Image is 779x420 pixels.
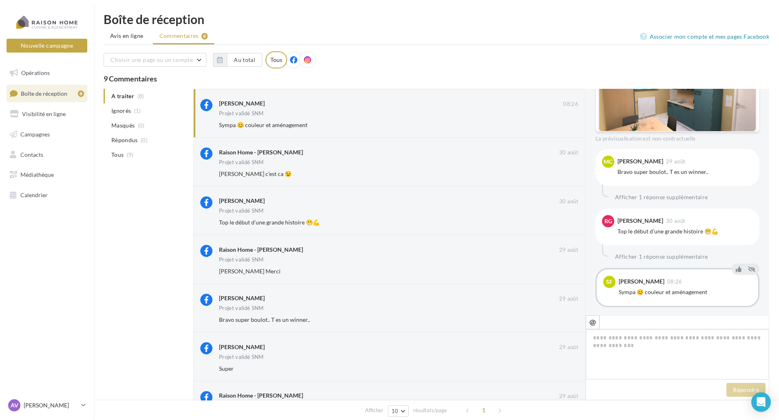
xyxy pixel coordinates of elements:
[617,168,753,176] div: Bravo super boulot.. T es un winner..
[104,53,206,67] button: Choisir une page ou un compte
[20,151,43,158] span: Contacts
[559,246,578,254] span: 29 août
[111,136,138,144] span: Répondus
[563,101,578,108] span: 08:26
[227,53,262,67] button: Au total
[24,401,78,409] p: [PERSON_NAME]
[751,392,771,412] div: Open Intercom Messenger
[219,316,310,323] span: Bravo super boulot.. T es un winner..
[21,69,50,76] span: Opérations
[559,344,578,351] span: 29 août
[219,391,303,400] div: Raison Home - [PERSON_NAME]
[5,146,89,163] a: Contacts
[219,148,303,156] div: Raison Home - [PERSON_NAME]
[219,160,264,165] div: Projet validé SNM
[111,151,124,159] span: Tous
[111,121,135,130] span: Masqués
[7,398,87,413] a: AV [PERSON_NAME]
[111,56,193,63] span: Choisir une page ou un compte
[666,218,685,224] span: 30 août
[219,99,265,108] div: [PERSON_NAME]
[104,75,769,82] div: 9 Commentaires
[219,111,264,116] div: Projet validé SNM
[726,383,766,397] button: Répondre
[586,315,600,329] button: @
[21,90,67,97] span: Boîte de réception
[219,121,308,128] span: Sympa 😊 couleur et aménagement
[604,158,613,166] span: MC
[219,268,281,275] span: [PERSON_NAME] Merci
[5,126,89,143] a: Campagnes
[5,166,89,183] a: Médiathèque
[666,159,685,164] span: 29 août
[477,404,490,417] span: 1
[413,407,447,414] span: résultats/page
[5,106,89,123] a: Visibilité en ligne
[111,107,131,115] span: Ignorés
[595,132,759,143] div: La prévisualisation est non-contractuelle
[559,198,578,205] span: 30 août
[617,218,663,224] div: [PERSON_NAME]
[213,53,262,67] button: Au total
[619,288,752,296] div: Sympa 😊 couleur et aménagement
[604,217,612,225] span: RG
[127,152,134,158] span: (9)
[7,39,87,53] button: Nouvelle campagne
[365,407,383,414] span: Afficher
[219,343,265,351] div: [PERSON_NAME]
[559,393,578,400] span: 29 août
[219,354,264,360] div: Projet validé SNM
[219,365,234,372] span: Super
[640,32,769,42] a: Associer mon compte et mes pages Facebook
[219,197,265,205] div: [PERSON_NAME]
[219,219,320,226] span: Top le début d’une grande histoire 😁💪
[219,306,264,311] div: Projet validé SNM
[141,137,148,143] span: (0)
[20,191,48,198] span: Calendrier
[5,64,89,81] a: Opérations
[612,192,711,202] button: Afficher 1 réponse supplémentaire
[559,149,578,156] span: 30 août
[104,13,769,25] div: Boîte de réception
[392,408,398,414] span: 10
[219,208,264,213] div: Projet validé SNM
[11,401,18,409] span: AV
[559,295,578,303] span: 29 août
[219,246,303,254] div: Raison Home - [PERSON_NAME]
[78,90,84,97] div: 8
[219,170,292,177] span: [PERSON_NAME] c’est ca 😉
[619,279,664,284] div: [PERSON_NAME]
[138,122,145,129] span: (0)
[617,158,663,164] div: [PERSON_NAME]
[20,131,50,138] span: Campagnes
[22,110,66,117] span: Visibilité en ligne
[20,171,54,178] span: Médiathèque
[667,279,682,284] span: 08:26
[5,187,89,204] a: Calendrier
[388,405,409,417] button: 10
[266,51,287,68] div: Tous
[612,252,711,262] button: Afficher 1 réponse supplémentaire
[606,278,613,286] span: SF
[589,318,596,325] i: @
[219,257,264,262] div: Projet validé SNM
[617,227,753,235] div: Top le début d’une grande histoire 😁💪
[219,294,265,302] div: [PERSON_NAME]
[110,32,144,40] span: Avis en ligne
[5,85,89,102] a: Boîte de réception8
[134,108,141,114] span: (1)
